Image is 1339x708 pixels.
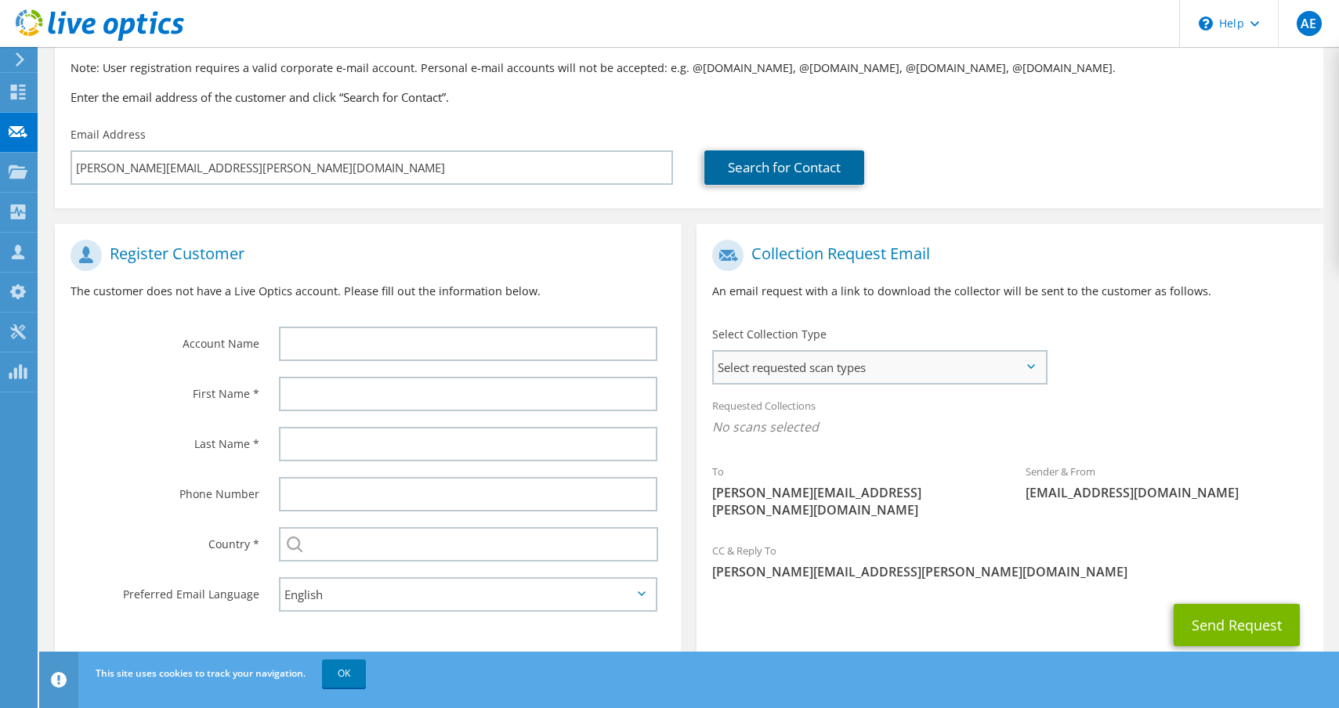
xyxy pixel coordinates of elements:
span: [PERSON_NAME][EMAIL_ADDRESS][PERSON_NAME][DOMAIN_NAME] [712,484,994,518]
span: No scans selected [712,418,1307,435]
span: AE [1297,11,1322,36]
div: CC & Reply To [697,534,1323,588]
div: To [697,455,1010,526]
label: Country * [71,527,259,552]
div: Requested Collections [697,389,1323,447]
span: [PERSON_NAME][EMAIL_ADDRESS][PERSON_NAME][DOMAIN_NAME] [712,563,1307,580]
svg: \n [1199,16,1213,31]
label: Account Name [71,327,259,352]
h1: Collection Request Email [712,240,1299,271]
span: This site uses cookies to track your navigation. [96,666,306,680]
div: Sender & From [1010,455,1323,509]
label: First Name * [71,377,259,402]
h1: Register Customer [71,240,657,271]
label: Preferred Email Language [71,577,259,602]
p: The customer does not have a Live Optics account. Please fill out the information below. [71,283,665,300]
p: An email request with a link to download the collector will be sent to the customer as follows. [712,283,1307,300]
label: Phone Number [71,477,259,502]
p: Note: User registration requires a valid corporate e-mail account. Personal e-mail accounts will ... [71,60,1308,77]
button: Send Request [1174,604,1300,646]
label: Select Collection Type [712,327,827,342]
span: [EMAIL_ADDRESS][DOMAIN_NAME] [1026,484,1308,501]
label: Email Address [71,127,146,143]
a: OK [322,659,366,688]
h3: Enter the email address of the customer and click “Search for Contact”. [71,88,1308,106]
a: Search for Contact [704,150,864,185]
span: Select requested scan types [714,352,1044,383]
label: Last Name * [71,427,259,452]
